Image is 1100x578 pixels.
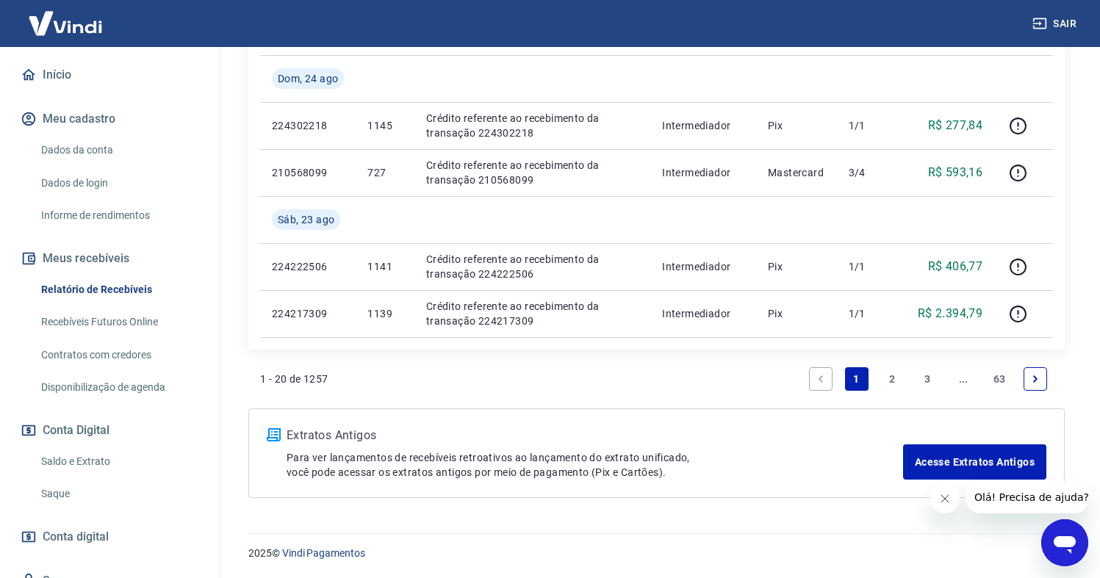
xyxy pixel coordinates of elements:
[849,259,892,274] p: 1/1
[278,212,334,227] span: Sáb, 23 ago
[426,299,639,328] p: Crédito referente ao recebimento da transação 224217309
[662,165,744,180] p: Intermediador
[18,242,202,275] button: Meus recebíveis
[768,165,825,180] p: Mastercard
[248,546,1065,561] p: 2025 ©
[35,479,202,509] a: Saque
[966,481,1088,513] iframe: Mensagem da empresa
[367,306,402,321] p: 1139
[35,447,202,477] a: Saldo e Extrato
[768,118,825,133] p: Pix
[35,372,202,402] a: Disponibilização de agenda
[272,118,344,133] p: 224302218
[849,118,892,133] p: 1/1
[928,117,983,134] p: R$ 277,84
[662,118,744,133] p: Intermediador
[260,372,328,386] p: 1 - 20 de 1257
[9,10,123,22] span: Olá! Precisa de ajuda?
[1029,10,1082,37] button: Sair
[43,527,109,547] span: Conta digital
[18,59,202,91] a: Início
[287,427,903,444] p: Extratos Antigos
[35,201,202,231] a: Informe de rendimentos
[282,547,365,559] a: Vindi Pagamentos
[849,306,892,321] p: 1/1
[803,361,1053,397] ul: Pagination
[768,306,825,321] p: Pix
[426,111,639,140] p: Crédito referente ao recebimento da transação 224302218
[367,118,402,133] p: 1145
[662,306,744,321] p: Intermediador
[768,259,825,274] p: Pix
[272,165,344,180] p: 210568099
[18,414,202,447] button: Conta Digital
[928,258,983,275] p: R$ 406,77
[35,135,202,165] a: Dados da conta
[35,340,202,370] a: Contratos com credores
[426,158,639,187] p: Crédito referente ao recebimento da transação 210568099
[18,103,202,135] button: Meu cadastro
[287,450,903,480] p: Para ver lançamentos de recebíveis retroativos ao lançamento do extrato unificado, você pode aces...
[952,367,975,391] a: Jump forward
[928,164,983,181] p: R$ 593,16
[272,259,344,274] p: 224222506
[988,367,1012,391] a: Page 63
[272,306,344,321] p: 224217309
[903,444,1046,480] a: Acesse Extratos Antigos
[930,484,960,513] iframe: Fechar mensagem
[1024,367,1047,391] a: Next page
[662,259,744,274] p: Intermediador
[880,367,904,391] a: Page 2
[426,252,639,281] p: Crédito referente ao recebimento da transação 224222506
[35,307,202,337] a: Recebíveis Futuros Online
[845,367,869,391] a: Page 1 is your current page
[18,1,113,46] img: Vindi
[367,259,402,274] p: 1141
[278,71,338,86] span: Dom, 24 ago
[18,521,202,553] a: Conta digital
[809,367,833,391] a: Previous page
[367,165,402,180] p: 727
[1041,519,1088,566] iframe: Botão para abrir a janela de mensagens
[916,367,940,391] a: Page 3
[849,165,892,180] p: 3/4
[35,275,202,305] a: Relatório de Recebíveis
[918,305,982,322] p: R$ 2.394,79
[267,428,281,441] img: ícone
[35,168,202,198] a: Dados de login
